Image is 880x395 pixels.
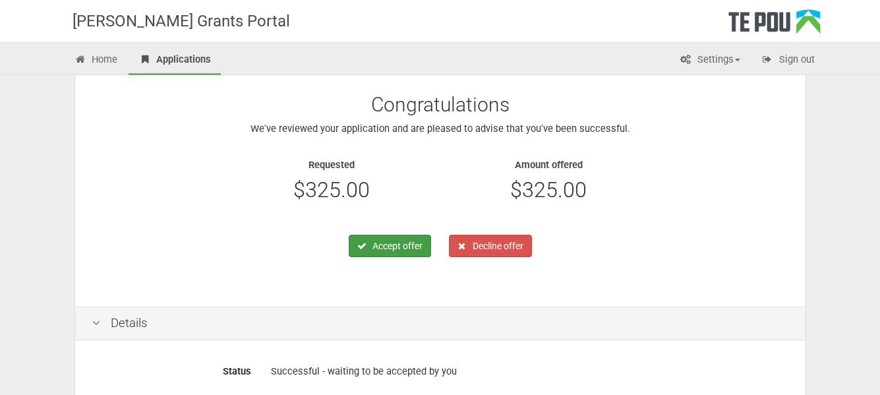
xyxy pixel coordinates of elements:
[751,46,825,75] a: Sign out
[65,46,128,75] a: Home
[450,158,647,172] div: Amount offered
[82,360,261,379] label: Status
[125,94,756,115] h2: Congratulations
[125,94,756,258] div: We've reviewed your application and are pleased to advise that you've been successful.
[349,235,431,257] button: Accept offer
[728,9,821,42] div: Te Pou Logo
[271,360,789,383] div: Successful - waiting to be accepted by you
[450,179,647,202] div: $325.00
[670,46,750,75] a: Settings
[233,158,430,172] div: Requested
[233,179,430,202] div: $325.00
[75,307,806,340] div: Details
[129,46,221,75] a: Applications
[449,235,532,257] button: Decline offer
